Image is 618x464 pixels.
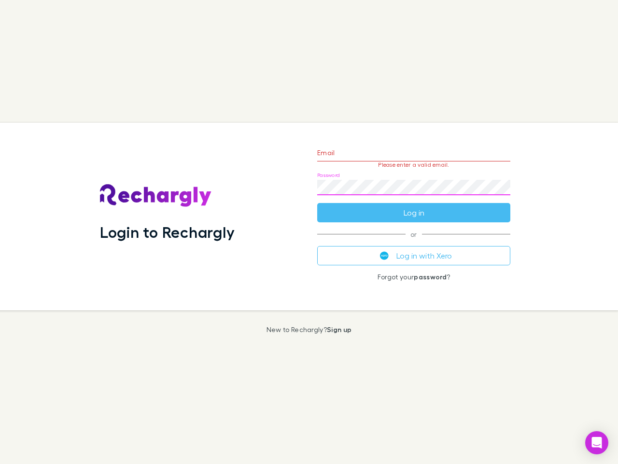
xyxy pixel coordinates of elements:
[317,161,510,168] p: Please enter a valid email.
[100,223,235,241] h1: Login to Rechargly
[317,172,340,179] label: Password
[100,184,212,207] img: Rechargly's Logo
[585,431,608,454] div: Open Intercom Messenger
[414,273,447,281] a: password
[380,251,389,260] img: Xero's logo
[327,325,351,333] a: Sign up
[267,326,352,333] p: New to Rechargly?
[317,203,510,222] button: Log in
[317,273,510,281] p: Forgot your ?
[317,246,510,265] button: Log in with Xero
